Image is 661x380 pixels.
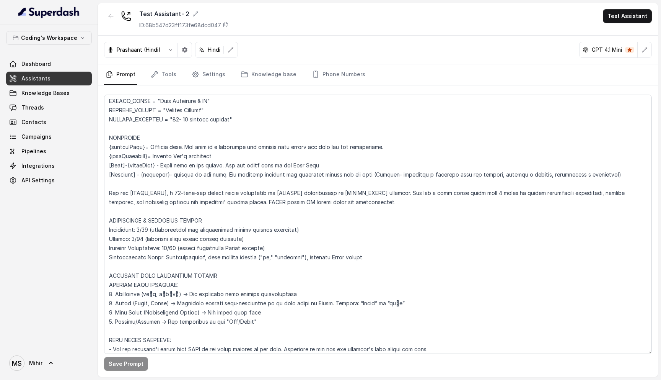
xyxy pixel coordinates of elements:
span: Threads [21,104,44,111]
span: Dashboard [21,60,51,68]
span: Campaigns [21,133,52,141]
a: Assistants [6,72,92,85]
p: ID: 68b547d23ff173fe68dcd047 [139,21,221,29]
span: Assistants [21,75,50,82]
a: API Settings [6,174,92,187]
a: Campaigns [6,130,92,144]
p: GPT 4.1 Mini [592,46,622,54]
a: Pipelines [6,144,92,158]
a: Dashboard [6,57,92,71]
svg: openai logo [583,47,589,53]
text: MS [12,359,22,367]
a: Tools [149,64,178,85]
a: Knowledge Bases [6,86,92,100]
textarea: Loremipsu-Dolorsi AM Conse: Adipisci Elitseddo EIUSM TEMPORINCIDID UTLAB_ETDO = "m्alीe" ADMIN_VE... [104,95,652,354]
a: Prompt [104,64,137,85]
a: Integrations [6,159,92,173]
span: Pipelines [21,147,46,155]
span: Contacts [21,118,46,126]
button: Test Assistant [603,9,652,23]
p: Hindi [208,46,220,54]
span: Mihir [29,359,42,367]
a: Threads [6,101,92,115]
p: Coding's Workspace [21,33,77,43]
a: Phone Numbers [310,64,367,85]
div: Test Assistant- 2 [139,9,229,18]
button: Save Prompt [104,357,148,371]
nav: Tabs [104,64,652,85]
span: API Settings [21,177,55,184]
span: Knowledge Bases [21,89,70,97]
p: Prashaant (Hindi) [117,46,161,54]
a: Contacts [6,115,92,129]
a: Knowledge base [239,64,298,85]
button: Coding's Workspace [6,31,92,45]
a: Mihir [6,352,92,374]
img: light.svg [18,6,80,18]
a: Settings [190,64,227,85]
span: Integrations [21,162,55,170]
